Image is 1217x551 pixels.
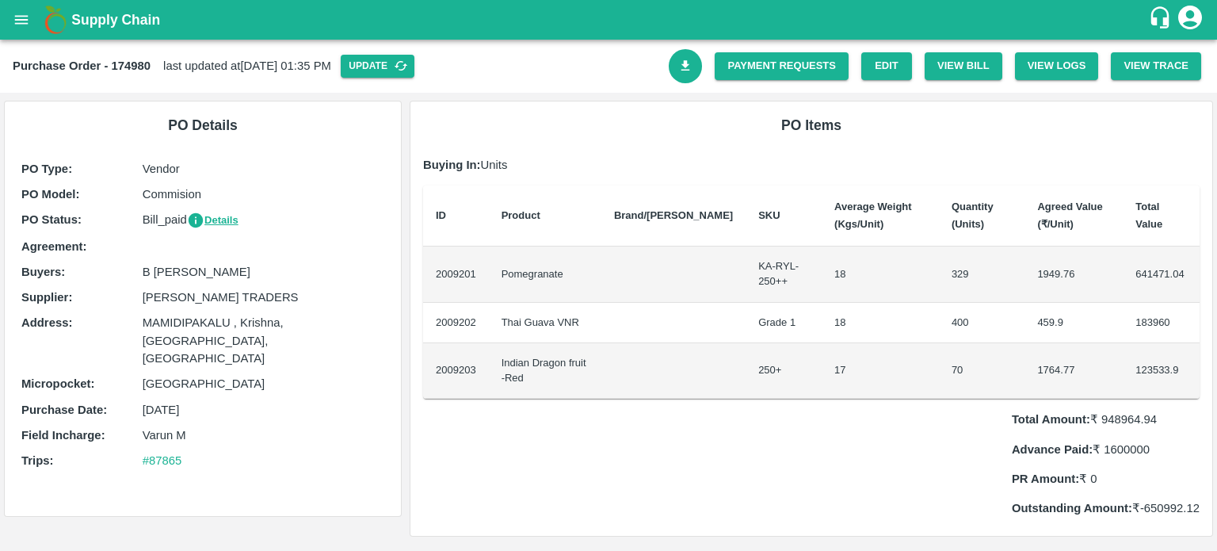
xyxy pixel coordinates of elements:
[1012,499,1200,517] p: ₹ -650992.12
[746,247,822,302] td: KA-RYL-250++
[21,404,107,416] b: Purchase Date :
[423,156,1200,174] p: Units
[423,114,1200,136] h6: PO Items
[21,213,82,226] b: PO Status :
[21,188,79,201] b: PO Model :
[1176,3,1204,36] div: account of current user
[17,114,388,136] h6: PO Details
[1012,473,1079,485] b: PR Amount:
[939,303,1024,344] td: 400
[71,9,1148,31] a: Supply Chain
[143,263,384,281] p: B [PERSON_NAME]
[669,49,703,83] a: Download Bill
[143,375,384,392] p: [GEOGRAPHIC_DATA]
[746,303,822,344] td: Grade 1
[423,343,489,399] td: 2009203
[861,52,912,80] a: Edit
[21,454,53,467] b: Trips :
[1024,247,1123,302] td: 1949.76
[1037,201,1102,230] b: Agreed Value (₹/Unit)
[187,212,238,230] button: Details
[21,429,105,442] b: Field Incharge :
[143,401,384,419] p: [DATE]
[1012,443,1093,456] b: Advance Paid:
[143,454,182,467] a: #87865
[143,160,384,178] p: Vendor
[489,343,601,399] td: Indian Dragon fruit -Red
[822,303,939,344] td: 18
[40,4,71,36] img: logo
[489,303,601,344] td: Thai Guava VNR
[1024,343,1123,399] td: 1764.77
[13,55,669,78] div: last updated at [DATE] 01:35 PM
[1012,411,1200,428] p: ₹ 948964.94
[1111,52,1201,80] button: View Trace
[21,163,72,175] b: PO Type :
[1012,502,1132,515] b: Outstanding Amount:
[1024,303,1123,344] td: 459.9
[758,209,780,221] b: SKU
[715,52,849,80] a: Payment Requests
[143,211,384,229] p: Bill_paid
[21,316,72,329] b: Address :
[21,266,65,278] b: Buyers :
[939,247,1024,302] td: 329
[143,289,384,306] p: [PERSON_NAME] TRADERS
[925,52,1002,80] button: View Bill
[1123,343,1200,399] td: 123533.9
[822,247,939,302] td: 18
[1015,52,1099,80] button: View Logs
[3,2,40,38] button: open drawer
[1148,6,1176,34] div: customer-support
[822,343,939,399] td: 17
[423,303,489,344] td: 2009202
[502,209,540,221] b: Product
[1123,247,1200,302] td: 641471.04
[952,201,994,230] b: Quantity (Units)
[1012,413,1090,426] b: Total Amount:
[1123,303,1200,344] td: 183960
[21,377,94,390] b: Micropocket :
[423,247,489,302] td: 2009201
[21,240,86,253] b: Agreement:
[939,343,1024,399] td: 70
[746,343,822,399] td: 250+
[1135,201,1162,230] b: Total Value
[71,12,160,28] b: Supply Chain
[834,201,912,230] b: Average Weight (Kgs/Unit)
[143,314,384,367] p: MAMIDIPAKALU , Krishna, [GEOGRAPHIC_DATA], [GEOGRAPHIC_DATA]
[1012,470,1200,488] p: ₹ 0
[489,247,601,302] td: Pomegranate
[614,209,733,221] b: Brand/[PERSON_NAME]
[21,291,72,304] b: Supplier :
[1012,441,1200,458] p: ₹ 1600000
[423,159,481,171] b: Buying In:
[143,427,384,444] p: Varun M
[436,209,446,221] b: ID
[13,59,151,72] b: Purchase Order - 174980
[341,55,414,78] button: Update
[143,186,384,203] p: Commision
